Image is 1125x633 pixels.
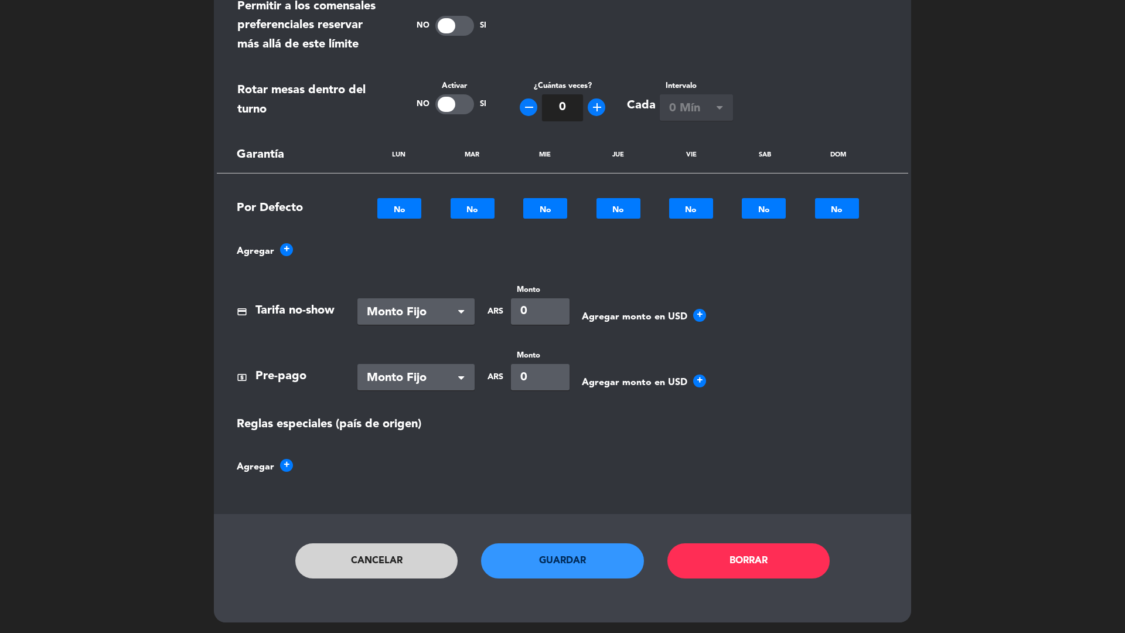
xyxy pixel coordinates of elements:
button: Agregar monto en USD+ [582,375,706,390]
button: remove [520,98,537,116]
label: Monto [511,349,570,362]
button: Borrar [667,543,830,578]
button: Agregar+ [237,459,293,475]
label: Intervalo [660,80,733,92]
span: + [280,459,293,472]
i: add [590,100,604,114]
div: VIE [668,151,715,159]
span: ARS [487,370,502,384]
div: Reglas especiales (país de origen) [229,415,340,434]
button: Cancelar [295,543,458,578]
button: Agregar monto en USD+ [582,309,706,325]
span: local_atm [237,372,247,383]
label: Activar [404,80,498,92]
label: Monto [511,284,570,296]
span: + [280,243,293,256]
div: Cada [627,96,656,115]
div: Rotar mesas dentro del turno [237,81,387,119]
div: MAR [448,151,495,159]
div: Por Defecto [229,198,340,219]
span: + [693,375,706,387]
span: payment [237,307,247,317]
span: ARS [487,305,502,318]
label: Pre-pago [255,367,306,386]
div: DOM [814,151,861,159]
div: LUN [375,151,422,159]
div: Garantía [229,145,340,165]
span: Monto Fijo [367,369,456,388]
button: Guardar [481,543,644,578]
div: MIE [521,151,568,159]
button: add [588,98,605,116]
i: remove [522,100,536,114]
span: 0 Mín [669,99,714,118]
div: SAB [741,151,788,159]
label: ¿Cuántas veces? [534,80,592,92]
button: Agregar+ [237,243,293,259]
span: Monto Fijo [367,303,456,322]
label: Tarifa no-show [255,301,335,321]
span: + [693,309,706,322]
div: JUE [595,151,642,159]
